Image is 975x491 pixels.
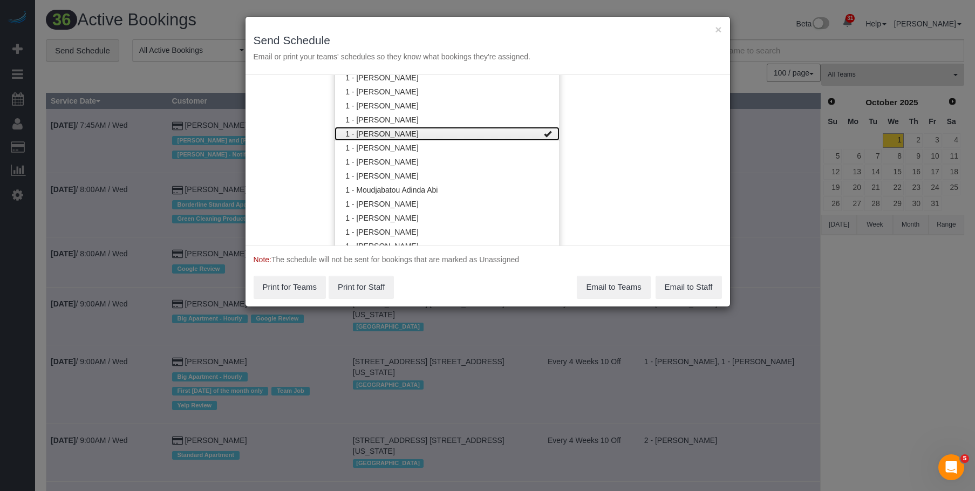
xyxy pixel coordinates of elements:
a: 1 - [PERSON_NAME] [335,169,560,183]
a: 1 - [PERSON_NAME] [335,239,560,253]
iframe: Intercom live chat [938,454,964,480]
a: 1 - [PERSON_NAME] [335,225,560,239]
button: Email to Staff [656,276,722,298]
a: 1 - [PERSON_NAME] [335,99,560,113]
a: 1 - [PERSON_NAME] [335,155,560,169]
p: The schedule will not be sent for bookings that are marked as Unassigned [254,254,722,265]
a: 1 - [PERSON_NAME] [335,197,560,211]
button: Print for Staff [329,276,394,298]
h3: Send Schedule [254,34,722,46]
span: Note: [254,255,271,264]
a: 1 - [PERSON_NAME] [335,85,560,99]
a: 1 - [PERSON_NAME] [335,113,560,127]
a: 1 - [PERSON_NAME] [335,211,560,225]
a: 1 - [PERSON_NAME] [335,141,560,155]
button: Print for Teams [254,276,326,298]
a: 1 - [PERSON_NAME] [335,127,560,141]
button: Email to Teams [577,276,650,298]
a: 1 - [PERSON_NAME] [335,71,560,85]
span: 5 [960,454,969,463]
button: × [715,24,721,35]
p: Email or print your teams' schedules so they know what bookings they're assigned. [254,51,722,62]
a: 1 - Moudjabatou Adinda Abi [335,183,560,197]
